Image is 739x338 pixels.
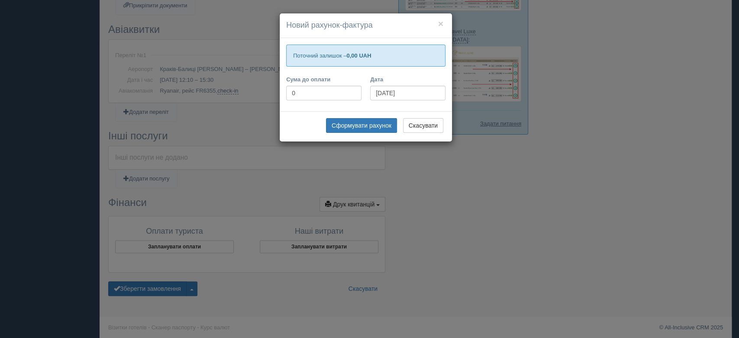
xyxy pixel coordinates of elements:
[438,19,443,28] button: ×
[286,20,445,31] h4: Новий рахунок-фактура
[370,75,445,84] label: Дата
[403,118,443,133] button: Скасувати
[326,118,397,133] button: Сформувати рахунок
[286,75,361,84] label: Сума до оплати
[346,52,371,59] b: 0,00 UAH
[286,45,445,67] p: Поточний залишок –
